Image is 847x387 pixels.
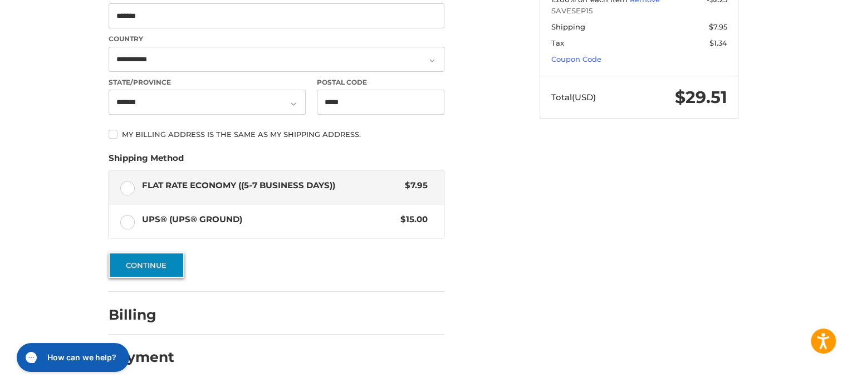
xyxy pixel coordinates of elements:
span: SAVESEP15 [551,6,727,17]
iframe: Gorgias live chat messenger [11,339,132,376]
span: Flat Rate Economy ((5-7 Business Days)) [142,179,400,192]
legend: Shipping Method [109,152,184,170]
h2: Billing [109,306,174,324]
span: $29.51 [675,87,727,107]
span: Shipping [551,22,585,31]
span: $7.95 [709,22,727,31]
span: UPS® (UPS® Ground) [142,213,395,226]
label: Postal Code [317,77,445,87]
a: Coupon Code [551,55,601,63]
h2: Payment [109,349,174,366]
label: Country [109,34,444,44]
span: $15.00 [395,213,428,226]
span: Total (USD) [551,92,596,102]
label: My billing address is the same as my shipping address. [109,130,444,139]
label: State/Province [109,77,306,87]
span: $1.34 [709,38,727,47]
span: $7.95 [399,179,428,192]
span: Tax [551,38,564,47]
button: Continue [109,252,184,278]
